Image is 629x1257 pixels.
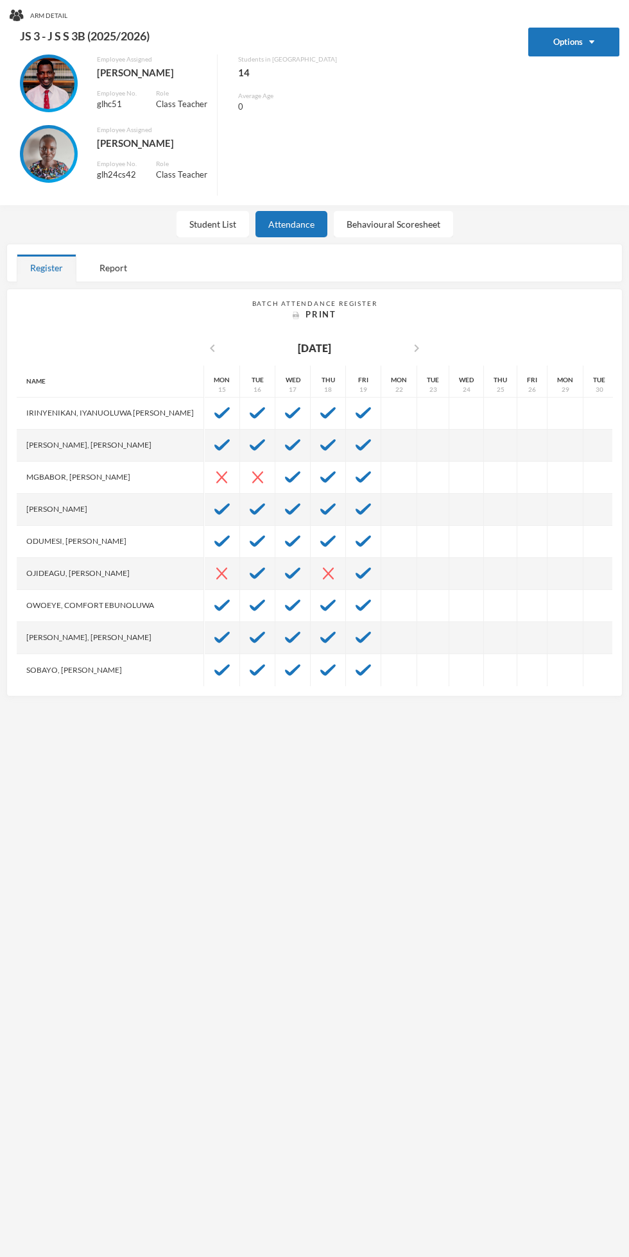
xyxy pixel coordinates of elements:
div: 22 [395,385,403,394]
button: Options [528,28,620,56]
div: Student List [177,211,249,237]
img: EMPLOYEE [23,58,74,109]
div: 0 [238,101,337,114]
div: 29 [562,385,569,394]
div: Employee No. [97,159,137,169]
div: Thu [322,375,335,385]
div: 16 [254,385,261,394]
div: [PERSON_NAME], [PERSON_NAME] [17,430,204,462]
div: 19 [359,385,367,394]
div: [PERSON_NAME], [PERSON_NAME] [17,622,204,654]
div: 15 [218,385,226,394]
div: Thu [494,375,507,385]
div: 25 [497,385,504,394]
div: [DATE] [298,341,331,356]
div: Class Teacher [156,169,207,181]
div: Behavioural Scoresheet [334,211,453,237]
div: Odumesi, [PERSON_NAME] [17,526,204,558]
div: Wed [286,375,300,385]
div: 14 [238,64,337,81]
div: 26 [528,385,536,394]
div: Attendance [255,211,327,237]
img: EMPLOYEE [23,128,74,180]
div: 17 [289,385,297,394]
div: 18 [324,385,332,394]
div: Mon [391,375,407,385]
div: Ojideagu, [PERSON_NAME] [17,558,204,590]
div: Role [156,89,207,98]
div: 24 [463,385,470,394]
div: Average Age [238,91,337,101]
div: Irinyenikan, Iyanuoluwa [PERSON_NAME] [17,398,204,430]
div: Sobayo, [PERSON_NAME] [17,654,204,686]
span: Batch Attendance Register [252,299,377,307]
div: Mon [214,375,230,385]
div: Report [86,254,141,282]
div: Employee Assigned [97,125,207,135]
div: 30 [596,385,603,394]
div: Owoeye, Comfort Ebunoluwa [17,590,204,622]
div: Role [156,159,207,169]
i: chevron_left [205,341,220,356]
div: glhc51 [97,98,137,111]
div: Tue [593,375,605,385]
div: Fri [527,375,537,385]
span: Arm Detail [30,11,67,21]
div: Tue [427,375,439,385]
div: 23 [429,385,437,394]
div: [PERSON_NAME] [97,135,207,151]
div: Mon [557,375,573,385]
div: JS 3 - J S S 3B (2025/2026) [10,28,509,55]
span: Print [306,309,336,319]
i: chevron_right [409,341,424,356]
div: Employee Assigned [97,55,207,64]
div: Class Teacher [156,98,207,111]
div: Tue [252,375,264,385]
div: Register [17,254,76,282]
div: Fri [358,375,368,385]
div: Students in [GEOGRAPHIC_DATA] [238,55,337,64]
div: Wed [459,375,474,385]
div: Mgbabor, [PERSON_NAME] [17,462,204,494]
div: [PERSON_NAME] [17,494,204,526]
div: glh24cs42 [97,169,137,181]
div: Name [17,366,204,398]
div: [PERSON_NAME] [97,64,207,81]
div: Employee No. [97,89,137,98]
